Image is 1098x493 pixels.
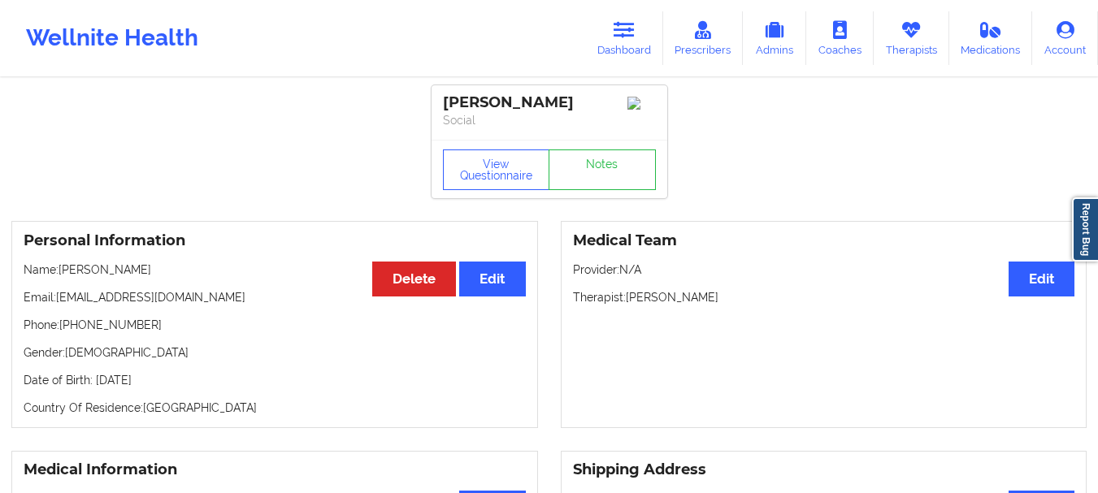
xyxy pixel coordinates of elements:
[663,11,744,65] a: Prescribers
[24,344,526,361] p: Gender: [DEMOGRAPHIC_DATA]
[874,11,949,65] a: Therapists
[573,231,1075,250] h3: Medical Team
[24,231,526,250] h3: Personal Information
[443,149,550,190] button: View Questionnaire
[459,262,525,296] button: Edit
[949,11,1033,65] a: Medications
[24,289,526,305] p: Email: [EMAIL_ADDRESS][DOMAIN_NAME]
[24,400,526,416] p: Country Of Residence: [GEOGRAPHIC_DATA]
[24,262,526,278] p: Name: [PERSON_NAME]
[24,461,526,479] h3: Medical Information
[573,461,1075,479] h3: Shipping Address
[573,262,1075,278] p: Provider: N/A
[573,289,1075,305] p: Therapist: [PERSON_NAME]
[806,11,874,65] a: Coaches
[585,11,663,65] a: Dashboard
[549,149,656,190] a: Notes
[443,112,656,128] p: Social
[1009,262,1074,296] button: Edit
[372,262,456,296] button: Delete
[443,93,656,112] div: [PERSON_NAME]
[627,97,656,110] img: Image%2Fplaceholer-image.png
[743,11,806,65] a: Admins
[24,372,526,388] p: Date of Birth: [DATE]
[1072,197,1098,262] a: Report Bug
[24,317,526,333] p: Phone: [PHONE_NUMBER]
[1032,11,1098,65] a: Account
